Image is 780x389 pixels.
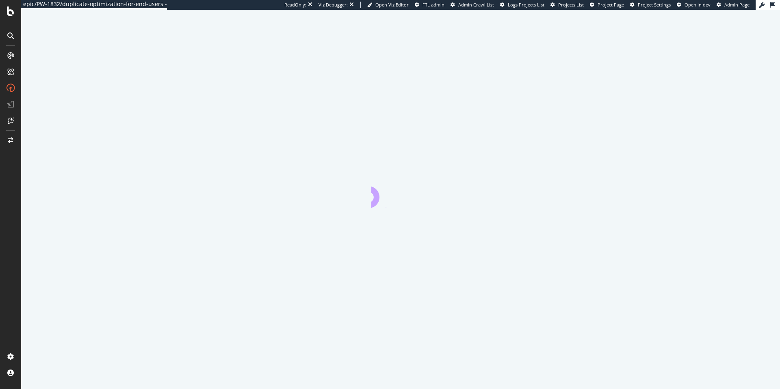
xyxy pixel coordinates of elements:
[367,2,409,8] a: Open Viz Editor
[375,2,409,8] span: Open Viz Editor
[508,2,544,8] span: Logs Projects List
[638,2,671,8] span: Project Settings
[717,2,750,8] a: Admin Page
[550,2,584,8] a: Projects List
[318,2,348,8] div: Viz Debugger:
[284,2,306,8] div: ReadOnly:
[558,2,584,8] span: Projects List
[451,2,494,8] a: Admin Crawl List
[458,2,494,8] span: Admin Crawl List
[724,2,750,8] span: Admin Page
[371,178,430,208] div: animation
[500,2,544,8] a: Logs Projects List
[630,2,671,8] a: Project Settings
[415,2,444,8] a: FTL admin
[677,2,711,8] a: Open in dev
[422,2,444,8] span: FTL admin
[685,2,711,8] span: Open in dev
[598,2,624,8] span: Project Page
[590,2,624,8] a: Project Page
